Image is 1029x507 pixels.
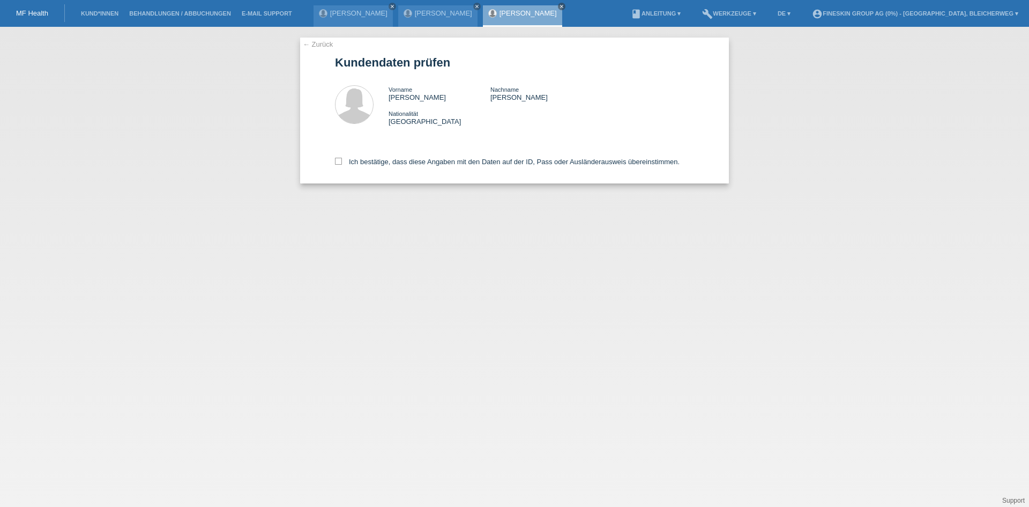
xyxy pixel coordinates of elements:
[490,85,592,101] div: [PERSON_NAME]
[16,9,48,17] a: MF Health
[330,9,387,17] a: [PERSON_NAME]
[474,4,480,9] i: close
[697,10,762,17] a: buildWerkzeuge ▾
[559,4,564,9] i: close
[631,9,642,19] i: book
[124,10,236,17] a: Behandlungen / Abbuchungen
[772,10,796,17] a: DE ▾
[625,10,686,17] a: bookAnleitung ▾
[415,9,472,17] a: [PERSON_NAME]
[236,10,297,17] a: E-Mail Support
[499,9,557,17] a: [PERSON_NAME]
[389,111,418,117] span: Nationalität
[807,10,1024,17] a: account_circleFineSkin Group AG (0%) - [GEOGRAPHIC_DATA], Bleicherweg ▾
[473,3,481,10] a: close
[389,86,412,93] span: Vorname
[389,109,490,126] div: [GEOGRAPHIC_DATA]
[335,56,694,69] h1: Kundendaten prüfen
[390,4,395,9] i: close
[389,3,396,10] a: close
[812,9,823,19] i: account_circle
[335,158,680,166] label: Ich bestätige, dass diese Angaben mit den Daten auf der ID, Pass oder Ausländerausweis übereinsti...
[303,40,333,48] a: ← Zurück
[389,85,490,101] div: [PERSON_NAME]
[1002,497,1025,504] a: Support
[558,3,565,10] a: close
[76,10,124,17] a: Kund*innen
[702,9,713,19] i: build
[490,86,519,93] span: Nachname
